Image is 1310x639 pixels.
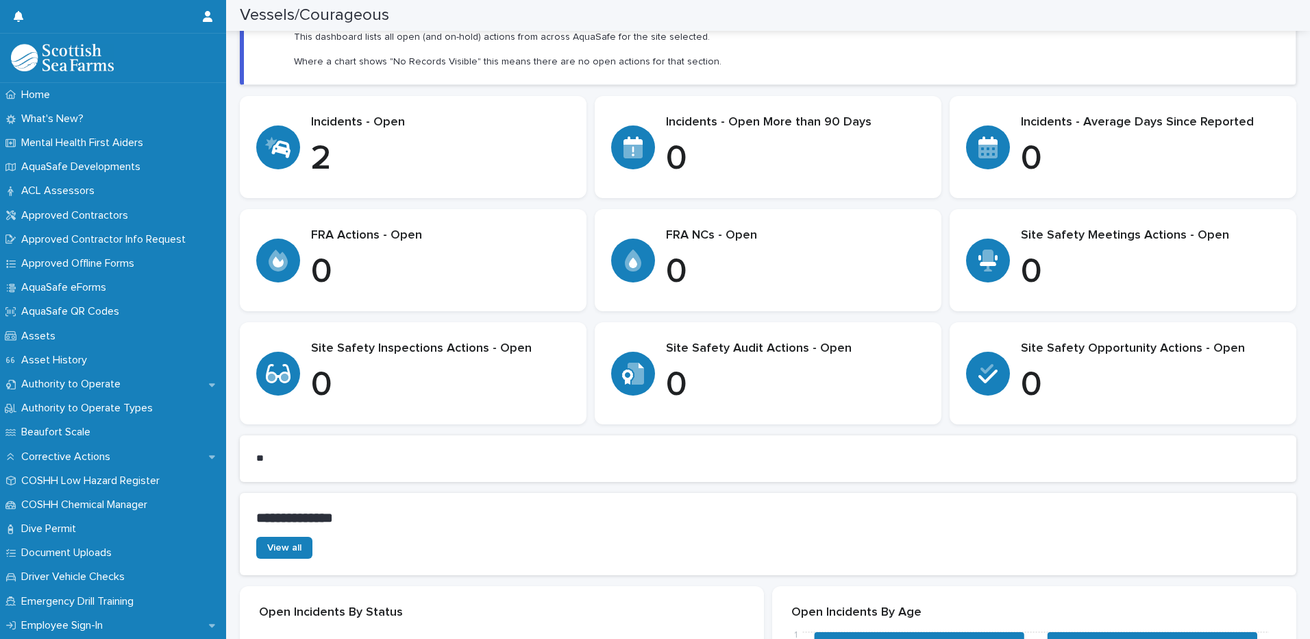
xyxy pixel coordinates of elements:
[16,402,164,415] p: Authority to Operate Types
[11,44,114,71] img: bPIBxiqnSb2ggTQWdOVV
[666,138,925,180] p: 0
[1021,115,1280,130] p: Incidents - Average Days Since Reported
[16,257,145,270] p: Approved Offline Forms
[16,619,114,632] p: Employee Sign-In
[1021,365,1280,406] p: 0
[256,537,312,559] a: View all
[311,365,570,406] p: 0
[16,209,139,222] p: Approved Contractors
[16,112,95,125] p: What's New?
[16,474,171,487] p: COSHH Low Hazard Register
[16,160,151,173] p: AquaSafe Developments
[16,546,123,559] p: Document Uploads
[16,498,158,511] p: COSHH Chemical Manager
[1021,252,1280,293] p: 0
[16,136,154,149] p: Mental Health First Aiders
[666,252,925,293] p: 0
[16,595,145,608] p: Emergency Drill Training
[666,365,925,406] p: 0
[16,184,106,197] p: ACL Assessors
[16,233,197,246] p: Approved Contractor Info Request
[16,450,121,463] p: Corrective Actions
[1021,228,1280,243] p: Site Safety Meetings Actions - Open
[311,341,570,357] p: Site Safety Inspections Actions - Open
[16,330,66,343] p: Assets
[259,605,745,620] p: Open Incidents By Status
[16,426,101,439] p: Beaufort Scale
[666,341,925,357] p: Site Safety Audit Actions - Open
[16,305,130,318] p: AquaSafe QR Codes
[311,115,570,130] p: Incidents - Open
[1021,138,1280,180] p: 0
[666,115,925,130] p: Incidents - Open More than 90 Days
[240,5,389,25] h2: Vessels/Courageous
[16,522,87,535] p: Dive Permit
[311,138,570,180] p: 2
[666,228,925,243] p: FRA NCs - Open
[16,570,136,583] p: Driver Vehicle Checks
[311,252,570,293] p: 0
[16,378,132,391] p: Authority to Operate
[791,605,1277,620] p: Open Incidents By Age
[1021,341,1280,357] p: Site Safety Opportunity Actions - Open
[16,88,61,101] p: Home
[311,228,570,243] p: FRA Actions - Open
[16,281,117,294] p: AquaSafe eForms
[294,31,721,69] p: This dashboard lists all open (and on-hold) actions from across AquaSafe for the site selected. W...
[267,543,301,553] span: View all
[16,354,98,367] p: Asset History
